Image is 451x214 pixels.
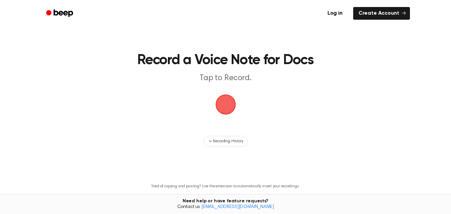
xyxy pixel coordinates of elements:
h1: Record a Voice Note for Docs [72,53,379,67]
a: [EMAIL_ADDRESS][DOMAIN_NAME] [201,205,274,209]
button: Recording History [203,136,247,147]
img: Beep Logo [216,94,236,115]
span: Contact us [4,204,447,210]
p: Tap to Record. [97,73,354,84]
span: Recording History [213,138,243,144]
p: Tired of copying and pasting? Use the extension to automatically insert your recordings. [151,184,300,189]
a: Beep [41,7,79,20]
a: Create Account [353,7,410,20]
a: Log in [321,6,349,21]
